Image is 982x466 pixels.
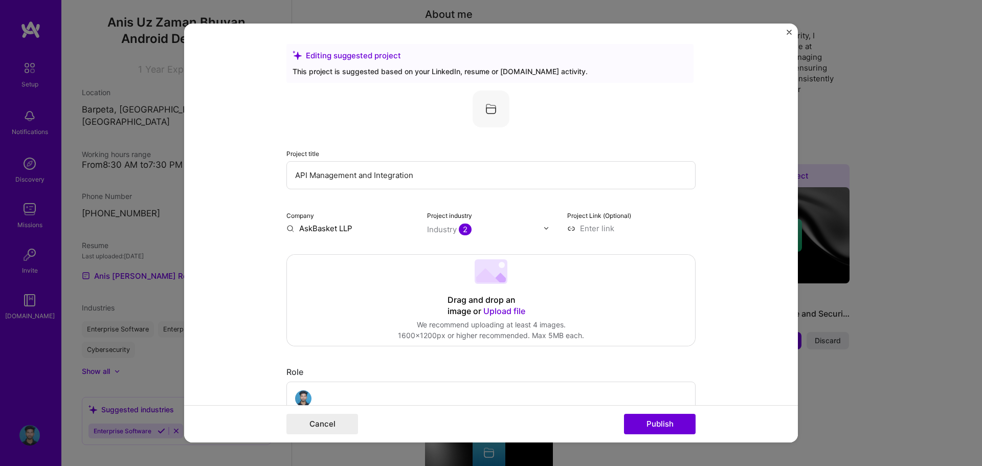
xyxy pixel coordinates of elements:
div: This project is suggested based on your LinkedIn, resume or [DOMAIN_NAME] activity. [293,66,687,77]
input: Enter name or website [286,223,415,234]
input: Enter the name of the project [286,161,696,189]
button: Publish [624,414,696,434]
label: Project industry [427,212,472,219]
div: 1600x1200px or higher recommended. Max 5MB each. [398,330,584,341]
div: Drag and drop an image or [448,295,534,317]
div: We recommend uploading at least 4 images. [398,319,584,330]
img: Company logo [473,91,509,127]
div: Industry [427,224,472,235]
button: Close [787,30,792,40]
div: Drag and drop an image or Upload fileWe recommend uploading at least 4 images.1600x1200px or high... [286,254,696,346]
div: Role [286,367,696,378]
div: Editing suggested project [293,50,687,61]
label: Company [286,212,314,219]
i: icon SuggestedTeams [293,51,302,60]
img: drop icon [543,225,549,231]
span: Upload file [483,306,525,316]
label: Project title [286,150,319,158]
span: 2 [459,224,472,235]
button: Cancel [286,414,358,434]
label: Project Link (Optional) [567,212,631,219]
input: Enter link [567,223,696,234]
